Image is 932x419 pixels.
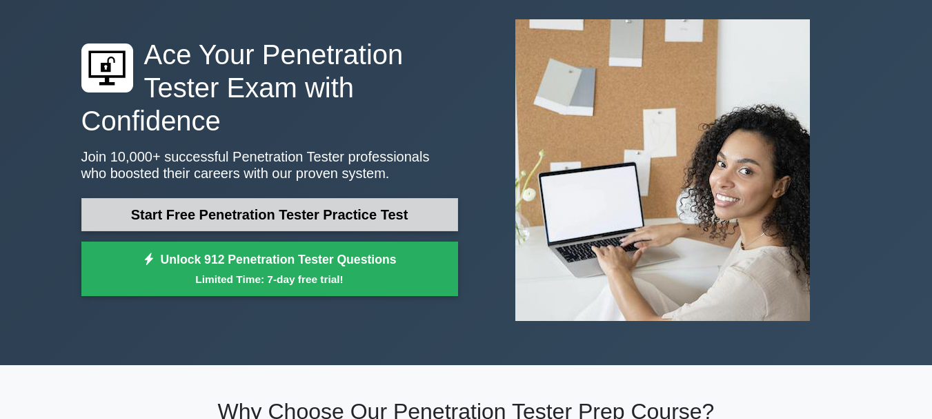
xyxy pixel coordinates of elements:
small: Limited Time: 7-day free trial! [99,271,441,287]
a: Start Free Penetration Tester Practice Test [81,198,458,231]
h1: Ace Your Penetration Tester Exam with Confidence [81,38,458,137]
a: Unlock 912 Penetration Tester QuestionsLimited Time: 7-day free trial! [81,242,458,297]
p: Join 10,000+ successful Penetration Tester professionals who boosted their careers with our prove... [81,148,458,182]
